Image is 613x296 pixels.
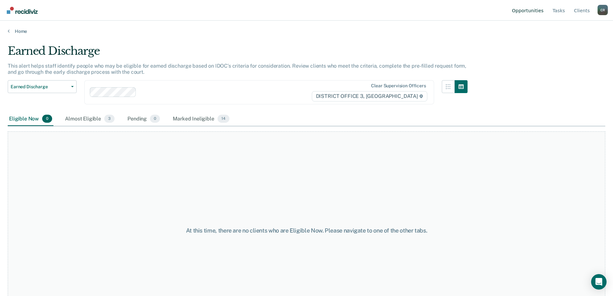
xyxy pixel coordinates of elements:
[312,91,427,101] span: DISTRICT OFFICE 3, [GEOGRAPHIC_DATA]
[42,115,52,123] span: 0
[371,83,426,89] div: Clear supervision officers
[598,5,608,15] button: Profile dropdown button
[11,84,69,90] span: Earned Discharge
[8,63,466,75] p: This alert helps staff identify people who may be eligible for earned discharge based on IDOC’s c...
[126,112,161,126] div: Pending0
[7,7,38,14] img: Recidiviz
[598,5,608,15] div: C R
[8,44,468,63] div: Earned Discharge
[104,115,115,123] span: 3
[172,112,230,126] div: Marked Ineligible14
[157,227,456,234] div: At this time, there are no clients who are Eligible Now. Please navigate to one of the other tabs.
[8,28,605,34] a: Home
[150,115,160,123] span: 0
[218,115,229,123] span: 14
[8,112,53,126] div: Eligible Now0
[591,274,607,290] div: Open Intercom Messenger
[64,112,116,126] div: Almost Eligible3
[8,80,77,93] button: Earned Discharge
